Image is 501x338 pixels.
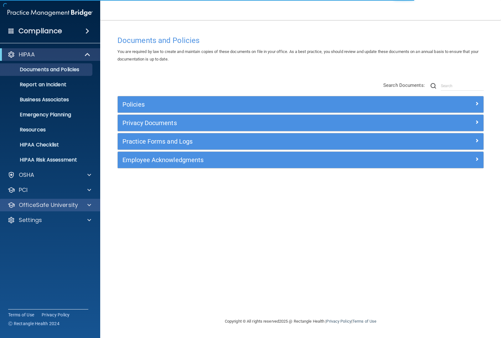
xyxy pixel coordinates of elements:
p: HIPAA Checklist [4,142,90,148]
iframe: Drift Widget Chat Controller [393,294,493,319]
p: OSHA [19,171,34,179]
a: Practice Forms and Logs [122,136,479,146]
a: Privacy Policy [326,319,351,324]
h5: Privacy Documents [122,119,387,126]
h5: Practice Forms and Logs [122,138,387,145]
p: Settings [19,216,42,224]
span: Search Documents: [383,82,425,88]
a: Policies [122,99,479,109]
p: Resources [4,127,90,133]
a: Settings [8,216,91,224]
a: OfficeSafe University [8,201,91,209]
p: Emergency Planning [4,112,90,118]
p: OfficeSafe University [19,201,78,209]
p: Documents and Policies [4,66,90,73]
p: HIPAA [19,51,35,58]
img: PMB logo [8,7,93,19]
p: HIPAA Risk Assessment [4,157,90,163]
p: Report an Incident [4,82,90,88]
input: Search [441,81,484,91]
p: Business Associates [4,97,90,103]
h5: Policies [122,101,387,108]
span: You are required by law to create and maintain copies of these documents on file in your office. ... [117,49,478,61]
div: Copyright © All rights reserved 2025 @ Rectangle Health | | [186,311,415,331]
h4: Documents and Policies [117,36,484,45]
a: Terms of Use [8,312,34,318]
a: PCI [8,186,91,194]
h4: Compliance [18,27,62,35]
a: OSHA [8,171,91,179]
a: HIPAA [8,51,91,58]
p: PCI [19,186,28,194]
span: Ⓒ Rectangle Health 2024 [8,320,59,327]
img: ic-search.3b580494.png [431,83,436,89]
a: Terms of Use [352,319,376,324]
a: Privacy Documents [122,118,479,128]
a: Privacy Policy [42,312,70,318]
h5: Employee Acknowledgments [122,156,387,163]
a: Employee Acknowledgments [122,155,479,165]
